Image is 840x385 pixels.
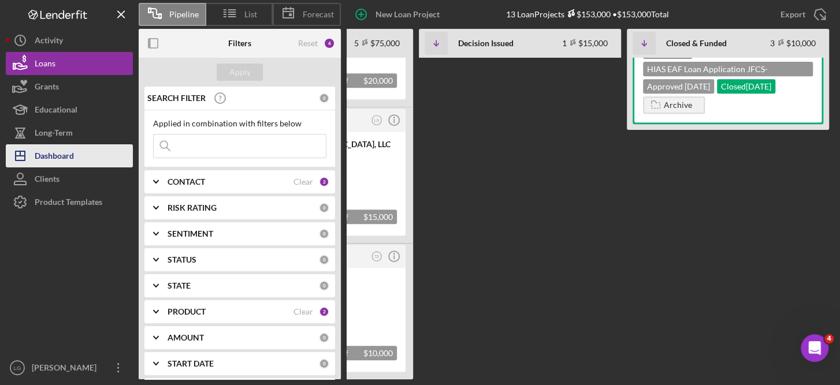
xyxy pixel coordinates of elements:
div: Approved [DATE] [643,79,714,94]
div: 2 [319,306,329,317]
button: Archive [643,96,705,114]
button: Export [769,3,834,26]
div: Long-Term [35,121,73,147]
b: Decision Issued [458,39,514,48]
b: PRODUCT [168,307,206,316]
button: Clients [6,167,133,190]
div: Grants [35,75,59,101]
div: Applied in combination with filters below [153,119,326,128]
button: Loans [6,52,133,75]
div: Archive [664,96,692,114]
div: Clients [35,167,60,193]
b: SENTIMENT [168,229,213,238]
button: Apply [217,63,263,81]
button: Activity [6,29,133,52]
span: 4 [824,334,834,343]
button: TD [369,249,385,264]
span: Pipeline [169,10,199,19]
div: HIAS EAF Loan Application JFCS- Cosigner $500 [643,62,813,76]
div: [PERSON_NAME] [29,356,104,382]
span: Forecast [303,10,334,19]
b: RISK RATING [168,203,217,212]
b: Filters [228,39,251,48]
div: Export [780,3,805,26]
button: New Loan Project [347,3,451,26]
div: New Loan Project [376,3,440,26]
b: STATUS [168,255,196,264]
div: 1 $15,000 [562,38,608,48]
div: Activity [35,29,63,55]
div: Clear [293,307,313,316]
span: List [244,10,257,19]
iframe: Intercom live chat [801,334,828,362]
div: Dashboard [35,144,74,170]
div: 0 [319,203,329,213]
div: Educational [35,98,77,124]
div: 0 [319,332,329,343]
span: $15,000 [363,212,393,222]
b: STATE [168,281,191,290]
div: Loans [35,52,55,78]
div: Product Templates [35,190,102,216]
div: 2 [319,177,329,187]
text: TD [374,254,380,258]
b: AMOUNT [168,333,204,342]
span: $10,000 [363,348,393,358]
text: LG [14,365,21,371]
div: $153,000 [564,9,611,19]
div: 13 Loan Projects • $153,000 Total [506,9,669,19]
b: SEARCH FILTER [147,94,206,103]
div: 0 [319,229,329,239]
div: 4 [324,38,335,49]
div: 0 [319,281,329,291]
div: 0 [319,358,329,369]
div: 0 [319,255,329,265]
b: CONTACT [168,177,205,186]
button: Long-Term [6,121,133,144]
div: 0 [319,93,329,103]
b: START DATE [168,359,214,368]
button: LG [369,113,385,128]
div: 3 $10,000 [770,38,816,48]
div: Apply [229,63,251,81]
div: Clear [293,177,313,186]
button: Grants [6,75,133,98]
button: LG[PERSON_NAME] [6,356,133,379]
button: Educational [6,98,133,121]
b: Closed & Funded [666,39,727,48]
div: Closed [DATE] [717,79,775,94]
div: 5 $75,000 [354,38,400,48]
span: $20,000 [363,76,393,85]
text: LG [374,118,380,122]
button: Dashboard [6,144,133,167]
button: Product Templates [6,190,133,214]
div: Reset [298,39,318,48]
